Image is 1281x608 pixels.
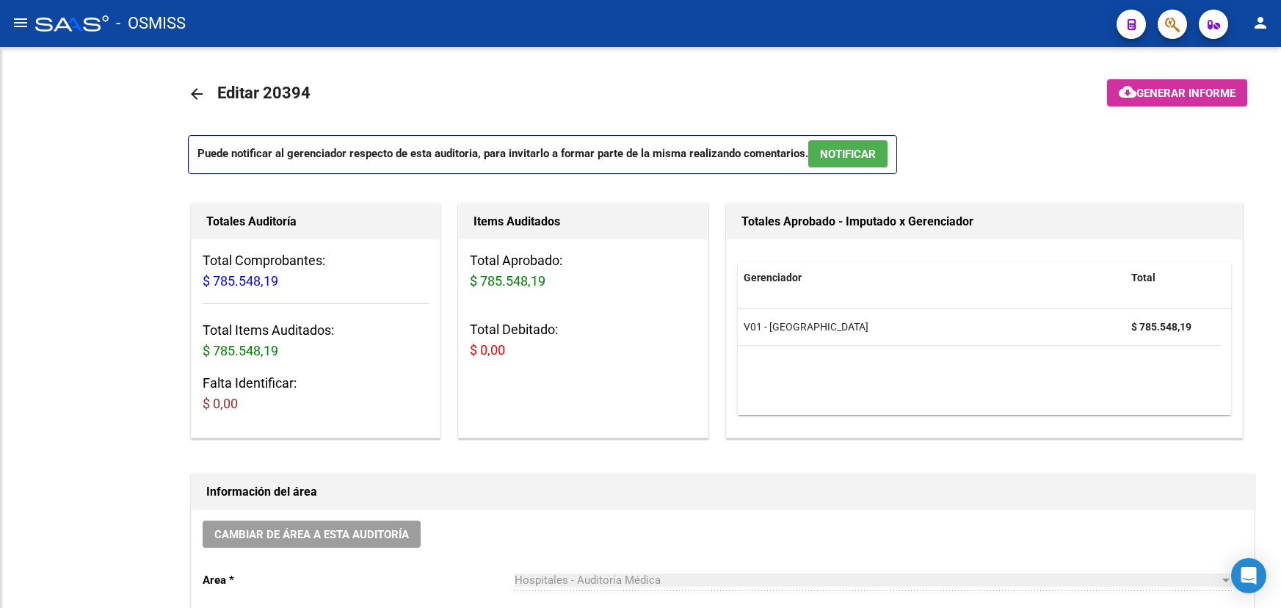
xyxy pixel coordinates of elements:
div: Open Intercom Messenger [1231,558,1266,593]
h1: Items Auditados [473,210,692,234]
mat-icon: person [1252,14,1269,32]
datatable-header-cell: Gerenciador [738,262,1125,294]
span: V01 - [GEOGRAPHIC_DATA] [744,321,868,333]
h3: Total Comprobantes: [203,250,429,292]
h1: Totales Auditoría [206,210,425,234]
h3: Falta Identificar: [203,373,429,414]
p: Area * [203,572,515,588]
span: $ 0,00 [203,396,238,411]
span: Editar 20394 [217,84,311,102]
h3: Total Debitado: [470,319,696,361]
span: $ 0,00 [470,342,505,358]
button: Cambiar de área a esta auditoría [203,521,421,548]
mat-icon: cloud_download [1119,83,1136,101]
span: Gerenciador [744,272,802,283]
span: Total [1131,272,1155,283]
button: Generar informe [1107,79,1247,106]
mat-icon: menu [12,14,29,32]
span: $ 785.548,19 [470,273,545,289]
span: $ 785.548,19 [203,273,278,289]
span: NOTIFICAR [820,148,876,161]
h1: Totales Aprobado - Imputado x Gerenciador [741,210,1228,234]
strong: $ 785.548,19 [1131,321,1191,333]
span: $ 785.548,19 [203,343,278,358]
h3: Total Items Auditados: [203,320,429,361]
span: Cambiar de área a esta auditoría [214,528,409,541]
mat-icon: arrow_back [188,85,206,103]
span: Hospitales - Auditoría Médica [515,573,661,587]
h3: Total Aprobado: [470,250,696,292]
p: Puede notificar al gerenciador respecto de esta auditoria, para invitarlo a formar parte de la mi... [188,135,897,174]
h1: Información del área [206,480,1239,504]
datatable-header-cell: Total [1125,262,1221,294]
button: NOTIFICAR [808,140,888,167]
span: - OSMISS [116,7,186,40]
span: Generar informe [1136,87,1235,100]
